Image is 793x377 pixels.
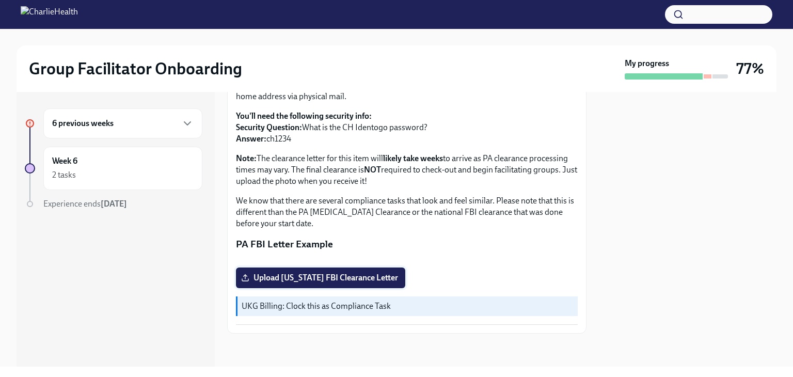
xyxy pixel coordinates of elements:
strong: [DATE] [101,199,127,209]
h3: 77% [736,59,764,78]
p: The clearance letter for this item will to arrive as PA clearance processing times may vary. The ... [236,153,578,187]
label: Upload [US_STATE] FBI Clearance Letter [236,268,405,288]
h6: 6 previous weeks [52,118,114,129]
h6: Week 6 [52,155,77,167]
strong: likely take weeks [383,153,443,163]
p: UKG Billing: Clock this as Compliance Task [242,301,574,312]
strong: NOT [364,165,381,175]
div: 2 tasks [52,169,76,181]
p: What is the CH Identogo password? ch1234 [236,111,578,145]
strong: My progress [625,58,669,69]
strong: Security Question: [236,122,302,132]
a: Week 62 tasks [25,147,202,190]
p: PA FBI Letter Example [236,238,578,251]
span: Upload [US_STATE] FBI Clearance Letter [243,273,398,283]
strong: Answer: [236,134,266,144]
strong: You'll need the following security info: [236,111,372,121]
div: 6 previous weeks [43,108,202,138]
img: CharlieHealth [21,6,78,23]
strong: Note: [236,153,257,163]
p: We know that there are several compliance tasks that look and feel similar. Please note that this... [236,195,578,229]
h2: Group Facilitator Onboarding [29,58,242,79]
span: Experience ends [43,199,127,209]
